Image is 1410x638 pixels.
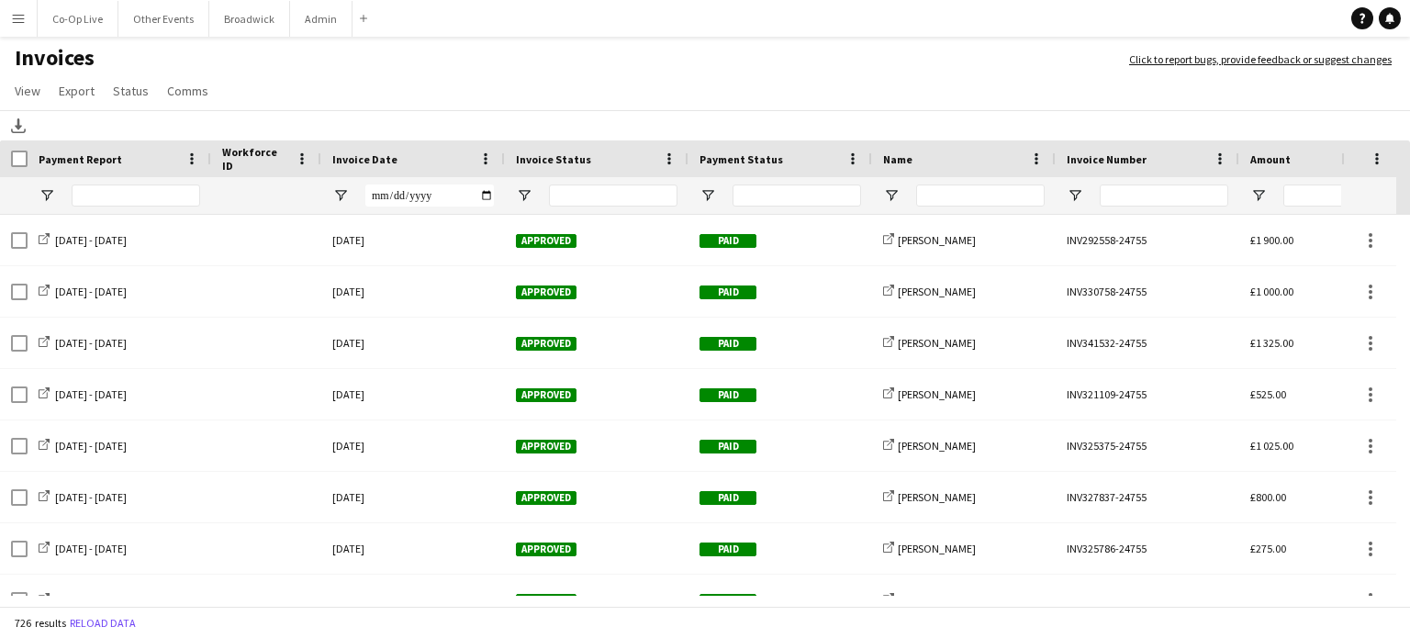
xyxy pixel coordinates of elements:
span: Invoice Number [1067,152,1147,166]
input: Invoice Date Filter Input [365,185,494,207]
app-action-btn: Download [7,115,29,137]
span: Paid [699,234,756,248]
span: [DATE] - [DATE] [55,542,127,555]
span: Export [59,83,95,99]
span: Paid [699,285,756,299]
div: [DATE] [321,523,505,574]
span: Invoice Date [332,152,397,166]
span: Approved [516,543,576,556]
input: Invoice Status Filter Input [549,185,677,207]
a: [DATE] - [DATE] [39,490,127,504]
span: £1 000.00 [1250,285,1293,298]
span: Workforce ID [222,145,288,173]
div: INV325786-24755 [1056,523,1239,574]
span: [PERSON_NAME] [898,285,976,298]
div: INV341532-24755 [1056,318,1239,368]
span: Payment Status [699,152,783,166]
div: INV325375-24755 [1056,420,1239,471]
span: [PERSON_NAME] [898,542,976,555]
span: Invoice Status [516,152,591,166]
input: Name Filter Input [916,185,1045,207]
span: [DATE] - [DATE] [55,490,127,504]
div: INV166522-24755 [1056,575,1239,625]
span: Approved [516,337,576,351]
a: Click to report bugs, provide feedback or suggest changes [1129,51,1392,68]
div: [DATE] [321,472,505,522]
div: [DATE] [321,318,505,368]
div: [DATE] [321,575,505,625]
span: [DATE] - [DATE] [55,439,127,453]
span: [PERSON_NAME] [898,336,976,350]
a: Status [106,79,156,103]
button: Reload data [66,613,140,633]
div: [DATE] [321,369,505,420]
span: View [15,83,40,99]
button: Open Filter Menu [883,187,900,204]
span: [PERSON_NAME] [898,593,976,607]
a: [DATE] - [DATE] [39,285,127,298]
span: Payment Report [39,152,122,166]
span: Approved [516,388,576,402]
span: Paid [699,337,756,351]
span: [DATE] - [DATE] [55,387,127,401]
span: Paid [699,594,756,608]
a: [DATE] - [DATE] [39,439,127,453]
span: [PERSON_NAME] [898,387,976,401]
span: Status [113,83,149,99]
div: [DATE] [321,420,505,471]
span: Paid [699,440,756,453]
span: Approved [516,440,576,453]
button: Other Events [118,1,209,37]
button: Co-Op Live [38,1,118,37]
a: [DATE] - [DATE] [39,336,127,350]
input: Payment Report Filter Input [72,185,200,207]
div: INV330758-24755 [1056,266,1239,317]
a: Comms [160,79,216,103]
span: Comms [167,83,208,99]
span: Amount [1250,152,1291,166]
span: [PERSON_NAME] [898,439,976,453]
a: [DATE] - [DATE] [39,593,127,607]
a: Export [51,79,102,103]
span: [DATE] - [DATE] [55,593,127,607]
a: [DATE] - [DATE] [39,387,127,401]
span: Paid [699,388,756,402]
button: Open Filter Menu [39,187,55,204]
span: [PERSON_NAME] [898,490,976,504]
span: [DATE] - [DATE] [55,233,127,247]
span: Approved [516,285,576,299]
button: Open Filter Menu [516,187,532,204]
button: Admin [290,1,352,37]
span: £525.00 [1250,387,1286,401]
span: £1 900.00 [1250,233,1293,247]
div: [DATE] [321,215,505,265]
span: Approved [516,594,576,608]
span: Paid [699,543,756,556]
input: Invoice Number Filter Input [1100,185,1228,207]
button: Open Filter Menu [1067,187,1083,204]
span: [DATE] - [DATE] [55,336,127,350]
div: INV327837-24755 [1056,472,1239,522]
button: Open Filter Menu [1250,187,1267,204]
span: £800.00 [1250,490,1286,504]
a: [DATE] - [DATE] [39,233,127,247]
span: £1 025.00 [1250,439,1293,453]
div: INV292558-24755 [1056,215,1239,265]
span: [DATE] - [DATE] [55,285,127,298]
span: Paid [699,491,756,505]
button: Open Filter Menu [699,187,716,204]
span: £1 200.00 [1250,593,1293,607]
button: Open Filter Menu [332,187,349,204]
a: View [7,79,48,103]
div: INV321109-24755 [1056,369,1239,420]
span: £275.00 [1250,542,1286,555]
span: £1 325.00 [1250,336,1293,350]
span: Name [883,152,912,166]
span: Approved [516,234,576,248]
a: [DATE] - [DATE] [39,542,127,555]
span: [PERSON_NAME] [898,233,976,247]
div: [DATE] [321,266,505,317]
button: Broadwick [209,1,290,37]
span: Approved [516,491,576,505]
